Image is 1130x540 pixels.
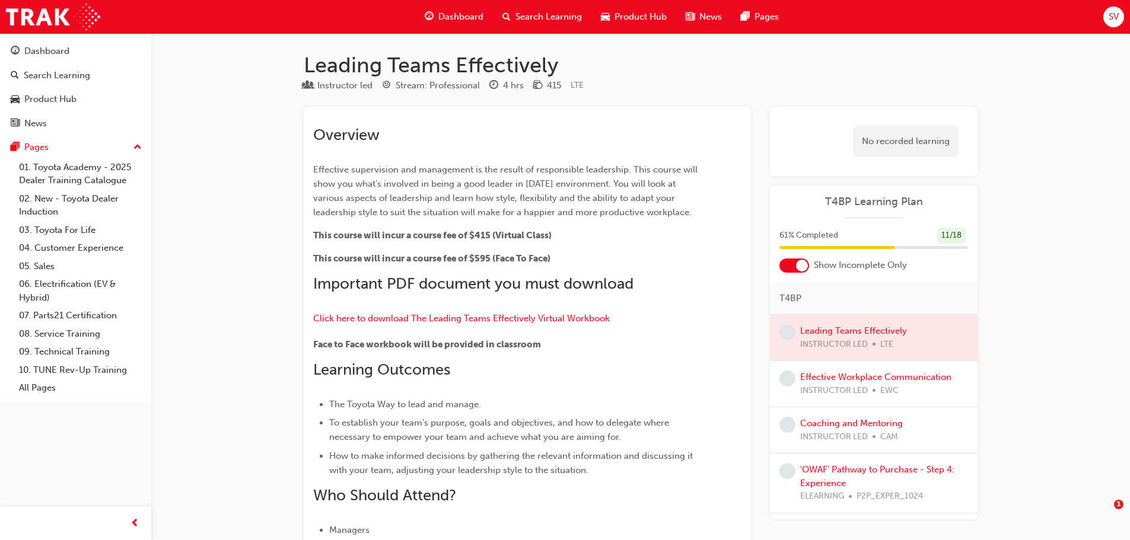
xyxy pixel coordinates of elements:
span: pages-icon [741,9,750,24]
div: 415 [547,79,561,92]
span: guage-icon [11,46,20,57]
div: Pages [24,140,49,154]
a: 03. Toyota For Life [14,221,147,239]
span: ELEARNING [800,490,844,503]
a: 04. Customer Experience [14,239,147,257]
span: pages-icon [11,142,20,153]
div: 11 / 18 [937,228,966,244]
a: Click here to download The Leading Teams Effectively Virtual Workbook [313,313,610,324]
span: P2P_EXPER_1024 [857,490,923,503]
a: News [5,113,147,135]
a: 08. Service Training [14,325,147,343]
span: This course will incur a course fee of $595 (Face To Face) [313,253,550,264]
span: EWC [880,384,899,398]
span: learningRecordVerb_NONE-icon [779,324,795,340]
span: learningRecordVerb_NONE-icon [779,463,795,479]
span: This course will incur a course fee of $415 (Virtual Class) [313,230,552,241]
div: News [24,117,47,130]
a: 'OWAF' Pathway to Purchase - Step 4: Experience [800,464,954,488]
span: up-icon [133,140,142,155]
div: Search Learning [24,69,90,82]
span: Important PDF document you must download [313,274,634,293]
span: Learning Outcomes [313,360,450,379]
span: target-icon [382,81,391,91]
a: Product Hub [5,88,147,110]
span: search-icon [502,9,511,24]
span: Learning resource code [571,80,584,90]
span: Product Hub [615,10,667,24]
span: To establish your team's purpose, goals and objectives, and how to delegate where necessary to em... [329,417,671,442]
div: Dashboard [24,44,69,58]
a: All Pages [14,379,147,397]
div: Stream [382,78,480,93]
button: SV [1103,7,1124,27]
a: 02. New - Toyota Dealer Induction [14,190,147,221]
img: Trak [6,4,100,30]
span: learningRecordVerb_NONE-icon [779,370,795,386]
div: Instructor led [317,79,373,92]
div: No recorded learning [853,126,959,157]
span: How to make informed decisions by gathering the relevant information and discussing it with your ... [329,450,695,475]
a: 10. TUNE Rev-Up Training [14,361,147,379]
span: prev-icon [130,516,139,531]
a: T4BP Learning Plan [779,195,968,209]
span: clock-icon [489,81,498,91]
span: CAM [880,430,898,444]
span: Managers [329,525,370,535]
span: Effective supervision and management is the result of responsible leadership. This course will sh... [313,164,700,218]
a: 07. Parts21 Certification [14,306,147,325]
a: 01. Toyota Academy - 2025 Dealer Training Catalogue [14,158,147,190]
span: 61 % Completed [779,229,838,242]
button: Pages [5,136,147,158]
span: learningResourceType_INSTRUCTOR_LED-icon [304,81,313,91]
span: News [699,10,722,24]
div: Stream: Professional [396,79,480,92]
span: news-icon [686,9,695,24]
div: Type [304,78,373,93]
span: guage-icon [425,9,434,24]
span: Who Should Attend? [313,486,456,504]
a: Search Learning [5,65,147,87]
span: Dashboard [438,10,483,24]
a: Effective Workplace Communication [800,372,951,382]
a: Coaching and Mentoring [800,418,903,429]
a: search-iconSearch Learning [493,5,591,29]
a: 09. Technical Training [14,343,147,361]
a: pages-iconPages [731,5,788,29]
a: car-iconProduct Hub [591,5,676,29]
div: Duration [489,78,524,93]
span: The Toyota Way to lead and manage. [329,399,481,410]
iframe: Intercom live chat [1090,500,1118,528]
span: INSTRUCTOR LED [800,384,868,398]
span: car-icon [601,9,610,24]
span: Search Learning [515,10,582,24]
a: 05. Sales [14,257,147,276]
a: news-iconNews [676,5,731,29]
h1: Leading Teams Effectively [304,52,978,78]
span: SV [1109,10,1119,24]
span: 1 [1114,500,1123,509]
span: Pages [755,10,779,24]
div: Price [533,78,561,93]
div: Product Hub [24,92,77,106]
span: T4BP [779,292,801,305]
span: search-icon [11,71,19,81]
span: money-icon [533,81,542,91]
span: Show Incomplete Only [814,258,907,272]
a: 06. Electrification (EV & Hybrid) [14,275,147,306]
span: INSTRUCTOR LED [800,430,868,444]
span: Overview [313,126,380,144]
div: 4 hrs [503,79,524,92]
span: car-icon [11,94,20,105]
a: Dashboard [5,40,147,62]
button: DashboardSearch LearningProduct HubNews [5,38,147,136]
span: news-icon [11,119,20,129]
span: Face to Face workbook will be provided in classroom [313,339,541,350]
span: learningRecordVerb_NONE-icon [779,417,795,433]
a: guage-iconDashboard [415,5,493,29]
